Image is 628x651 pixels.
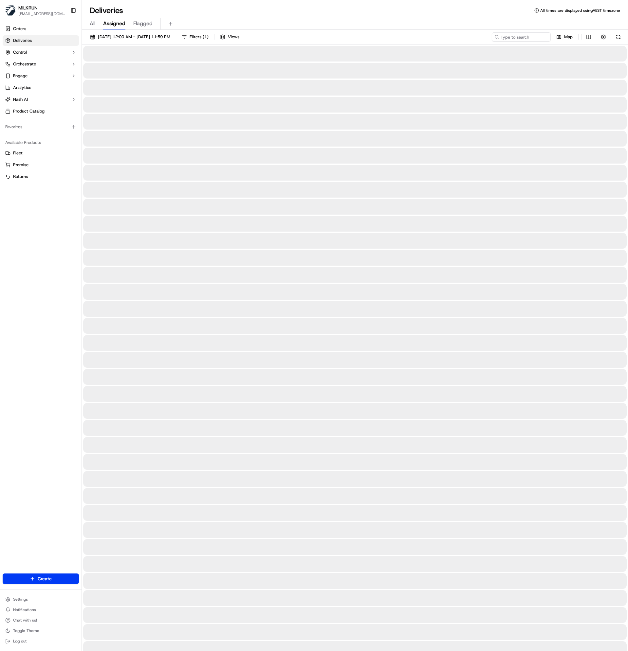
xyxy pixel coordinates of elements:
[3,637,79,646] button: Log out
[3,3,68,18] button: MILKRUNMILKRUN[EMAIL_ADDRESS][DOMAIN_NAME]
[13,73,28,79] span: Engage
[3,616,79,625] button: Chat with us!
[614,32,623,42] button: Refresh
[5,162,76,168] a: Promise
[3,573,79,584] button: Create
[90,5,123,16] h1: Deliveries
[13,597,28,602] span: Settings
[13,85,31,91] span: Analytics
[103,20,125,27] span: Assigned
[3,82,79,93] a: Analytics
[3,94,79,105] button: Nash AI
[18,11,65,16] button: [EMAIL_ADDRESS][DOMAIN_NAME]
[13,618,37,623] span: Chat with us!
[5,150,76,156] a: Fleet
[3,137,79,148] div: Available Products
[3,605,79,614] button: Notifications
[13,174,28,180] span: Returns
[133,20,153,27] span: Flagged
[3,106,79,116] a: Product Catalog
[3,59,79,69] button: Orchestrate
[13,162,28,168] span: Promise
[3,122,79,132] div: Favorites
[13,639,27,644] span: Log out
[3,71,79,81] button: Engage
[90,20,95,27] span: All
[3,35,79,46] a: Deliveries
[190,34,209,40] span: Filters
[540,8,620,13] span: All times are displayed using AEST timezone
[3,47,79,58] button: Control
[3,626,79,635] button: Toggle Theme
[3,160,79,170] button: Promise
[228,34,239,40] span: Views
[13,97,28,102] span: Nash AI
[13,150,23,156] span: Fleet
[38,575,52,582] span: Create
[179,32,212,42] button: Filters(1)
[13,607,36,612] span: Notifications
[13,26,26,32] span: Orders
[217,32,242,42] button: Views
[13,49,27,55] span: Control
[492,32,551,42] input: Type to search
[564,34,573,40] span: Map
[13,38,32,44] span: Deliveries
[18,5,38,11] button: MILKRUN
[3,595,79,604] button: Settings
[3,148,79,158] button: Fleet
[3,171,79,182] button: Returns
[13,628,39,633] span: Toggle Theme
[5,174,76,180] a: Returns
[13,108,45,114] span: Product Catalog
[203,34,209,40] span: ( 1 )
[87,32,173,42] button: [DATE] 12:00 AM - [DATE] 11:59 PM
[3,24,79,34] a: Orders
[5,5,16,16] img: MILKRUN
[13,61,36,67] span: Orchestrate
[553,32,576,42] button: Map
[98,34,170,40] span: [DATE] 12:00 AM - [DATE] 11:59 PM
